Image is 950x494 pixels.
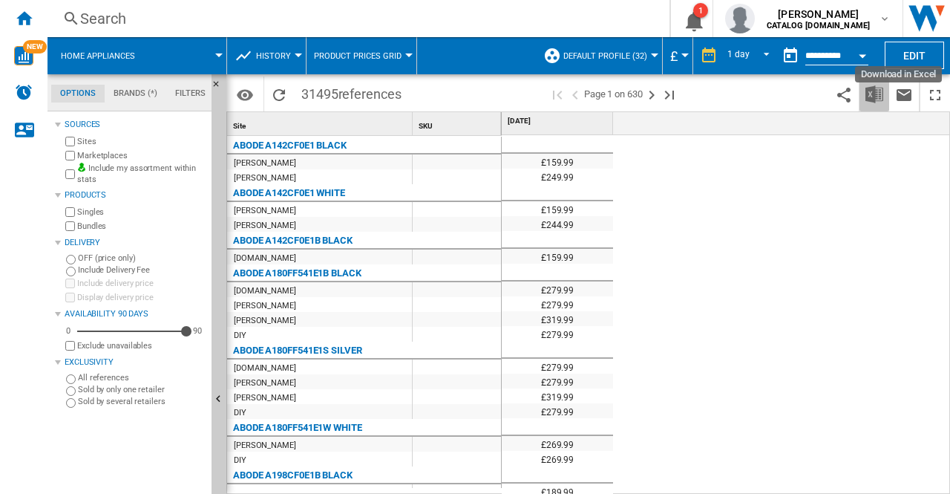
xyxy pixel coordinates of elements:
div: £279.99 [502,282,613,296]
div: SKU Sort None [416,112,501,135]
div: History [235,37,298,74]
span: Default profile (32) [563,51,647,61]
img: mysite-bg-18x18.png [77,163,86,172]
span: Site [233,122,246,130]
span: Home appliances [61,51,135,61]
div: Sort None [416,112,501,135]
button: Home appliances [61,37,150,74]
button: Maximize [920,77,950,111]
div: £279.99 [502,296,613,311]
span: Page 1 on 630 [584,77,643,111]
div: [DOMAIN_NAME] [234,284,296,299]
div: Availability 90 Days [65,308,206,320]
div: £279.99 [502,374,613,389]
md-slider: Availability [77,324,186,339]
div: Delivery [65,237,206,249]
label: Include my assortment within stats [77,163,206,186]
div: [DOMAIN_NAME] [234,251,296,266]
div: ABODE A142CF0E1 WHITE [233,184,345,202]
div: DIY [234,406,246,420]
div: ABODE A142CF0E1B BLACK [233,232,353,250]
div: ABODE A142CF0E1 BLACK [233,137,347,155]
div: [DOMAIN_NAME] [234,361,296,376]
div: [PERSON_NAME] [234,299,296,313]
button: Options [230,81,260,108]
md-tab-item: Brands (*) [105,85,166,103]
input: Sold by only one retailer [66,386,76,396]
div: Search [80,8,631,29]
span: NEW [23,40,47,53]
label: Bundles [77,221,206,232]
button: Product prices grid [314,37,409,74]
button: £ [670,37,685,74]
button: Edit [885,42,944,69]
div: Products [65,189,206,201]
div: [DATE] [505,112,613,131]
div: £159.99 [502,154,613,169]
input: Bundles [65,221,75,231]
div: [PERSON_NAME] [234,156,296,171]
span: 31495 [294,77,409,108]
label: Exclude unavailables [77,340,206,351]
img: wise-card.svg [14,46,33,65]
md-tab-item: Options [51,85,105,103]
label: All references [78,372,206,383]
span: [PERSON_NAME] [767,7,870,22]
md-menu: Currency [663,37,693,74]
button: First page [548,77,566,111]
button: Next page [643,77,661,111]
div: £244.99 [502,216,613,231]
button: Download in Excel [859,77,889,111]
div: Sort None [230,112,412,135]
div: Sources [65,119,206,131]
div: ABODE A180FF541E1W WHITE [233,419,362,437]
input: Display delivery price [65,341,75,351]
div: Home appliances [55,37,219,74]
span: Product prices grid [314,51,402,61]
div: £159.99 [502,201,613,216]
input: Sold by several retailers [66,398,76,408]
label: Include Delivery Fee [78,264,206,276]
div: [PERSON_NAME] [234,391,296,406]
img: alerts-logo.svg [15,83,33,101]
label: Sold by several retailers [78,396,206,407]
label: Sold by only one retailer [78,384,206,395]
div: £319.99 [502,389,613,403]
div: 1 day [727,49,750,59]
div: £279.99 [502,326,613,341]
button: Send this report by email [889,77,919,111]
md-tab-item: Filters [166,85,214,103]
button: Reload [264,77,294,111]
label: Display delivery price [77,292,206,303]
div: [PERSON_NAME] [234,171,296,186]
div: Site Sort None [230,112,412,135]
div: £279.99 [502,359,613,374]
md-select: REPORTS.WIZARD.STEPS.REPORT.STEPS.REPORT_OPTIONS.PERIOD: 1 day [725,44,776,68]
img: profile.jpg [725,4,755,33]
div: 1 [693,3,708,18]
div: [PERSON_NAME] [234,313,296,328]
div: ABODE A180FF541E1B BLACK [233,264,361,282]
label: Include delivery price [77,278,206,289]
div: 0 [62,325,74,337]
span: references [338,86,402,102]
div: £319.99 [502,311,613,326]
div: £159.99 [502,249,613,264]
button: md-calendar [776,41,805,71]
div: DIY [234,328,246,343]
div: £269.99 [502,436,613,451]
div: [PERSON_NAME] [234,218,296,233]
input: Sites [65,137,75,146]
button: Last page [661,77,678,111]
span: SKU [419,122,433,130]
input: Singles [65,207,75,217]
input: Display delivery price [65,293,75,302]
input: Include Delivery Fee [66,267,76,276]
button: Open calendar [849,40,876,67]
input: Marketplaces [65,151,75,160]
div: Default profile (32) [543,37,655,74]
div: ABODE A198CF0E1B BLACK [233,467,353,484]
div: £279.99 [502,403,613,418]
